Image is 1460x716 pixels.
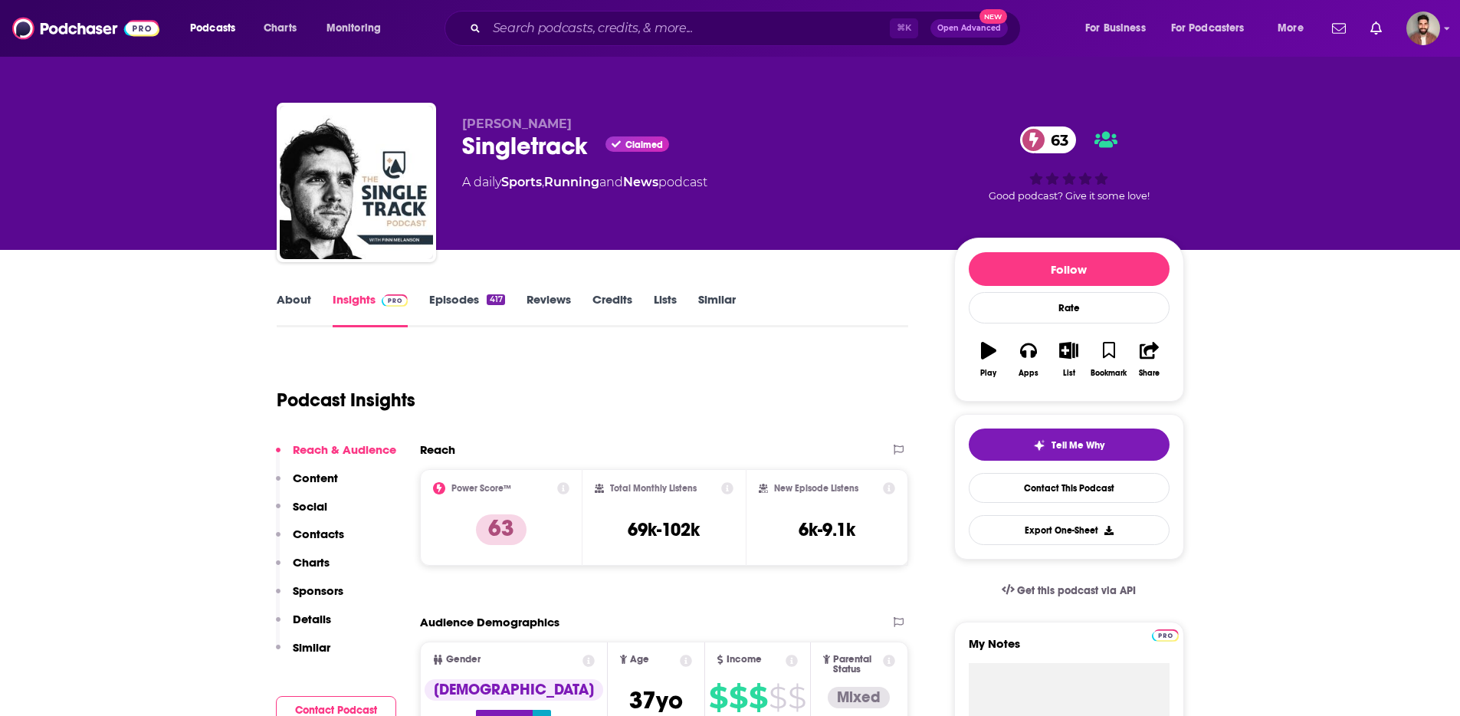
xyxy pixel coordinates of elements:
[1035,126,1076,153] span: 63
[462,117,572,131] span: [PERSON_NAME]
[277,389,415,412] h1: Podcast Insights
[799,518,855,541] h3: 6k-9.1k
[930,19,1008,38] button: Open AdvancedNew
[276,471,338,499] button: Content
[459,11,1035,46] div: Search podcasts, credits, & more...
[293,527,344,541] p: Contacts
[446,655,481,665] span: Gender
[1089,332,1129,387] button: Bookmark
[544,175,599,189] a: Running
[1406,11,1440,45] button: Show profile menu
[729,685,747,710] span: $
[788,685,805,710] span: $
[749,685,767,710] span: $
[969,636,1170,663] label: My Notes
[592,292,632,327] a: Credits
[326,18,381,39] span: Monitoring
[276,612,331,640] button: Details
[1161,16,1267,41] button: open menu
[625,141,663,149] span: Claimed
[293,555,330,570] p: Charts
[12,14,159,43] img: Podchaser - Follow, Share and Rate Podcasts
[628,518,700,541] h3: 69k-102k
[1267,16,1323,41] button: open menu
[980,369,996,378] div: Play
[969,515,1170,545] button: Export One-Sheet
[969,252,1170,286] button: Follow
[276,583,343,612] button: Sponsors
[623,175,658,189] a: News
[599,175,623,189] span: and
[654,292,677,327] a: Lists
[542,175,544,189] span: ,
[1278,18,1304,39] span: More
[254,16,306,41] a: Charts
[280,106,433,259] a: Singletrack
[333,292,408,327] a: InsightsPodchaser Pro
[1406,11,1440,45] img: User Profile
[1048,332,1088,387] button: List
[293,499,327,514] p: Social
[1019,369,1038,378] div: Apps
[1326,15,1352,41] a: Show notifications dropdown
[276,527,344,555] button: Contacts
[969,473,1170,503] a: Contact This Podcast
[1033,439,1045,452] img: tell me why sparkle
[276,442,396,471] button: Reach & Audience
[179,16,255,41] button: open menu
[293,640,330,655] p: Similar
[610,483,697,494] h2: Total Monthly Listens
[833,655,881,675] span: Parental Status
[954,117,1184,212] div: 63Good podcast? Give it some love!
[1139,369,1160,378] div: Share
[293,442,396,457] p: Reach & Audience
[487,16,890,41] input: Search podcasts, credits, & more...
[828,687,890,708] div: Mixed
[1020,126,1076,153] a: 63
[190,18,235,39] span: Podcasts
[487,294,504,305] div: 417
[969,332,1009,387] button: Play
[462,173,707,192] div: A daily podcast
[527,292,571,327] a: Reviews
[316,16,401,41] button: open menu
[264,18,297,39] span: Charts
[774,483,858,494] h2: New Episode Listens
[989,572,1149,609] a: Get this podcast via API
[276,555,330,583] button: Charts
[420,442,455,457] h2: Reach
[429,292,504,327] a: Episodes417
[969,292,1170,324] div: Rate
[1129,332,1169,387] button: Share
[1052,439,1104,452] span: Tell Me Why
[1085,18,1146,39] span: For Business
[1063,369,1075,378] div: List
[989,190,1150,202] span: Good podcast? Give it some love!
[890,18,918,38] span: ⌘ K
[1091,369,1127,378] div: Bookmark
[420,615,559,629] h2: Audience Demographics
[293,583,343,598] p: Sponsors
[969,429,1170,461] button: tell me why sparkleTell Me Why
[1009,332,1048,387] button: Apps
[1364,15,1388,41] a: Show notifications dropdown
[382,294,408,307] img: Podchaser Pro
[1152,629,1179,642] img: Podchaser Pro
[937,25,1001,32] span: Open Advanced
[293,612,331,626] p: Details
[979,9,1007,24] span: New
[276,499,327,527] button: Social
[727,655,762,665] span: Income
[1017,584,1136,597] span: Get this podcast via API
[293,471,338,485] p: Content
[1074,16,1165,41] button: open menu
[629,685,683,715] span: 37 yo
[476,514,527,545] p: 63
[425,679,603,701] div: [DEMOGRAPHIC_DATA]
[1171,18,1245,39] span: For Podcasters
[1152,627,1179,642] a: Pro website
[501,175,542,189] a: Sports
[698,292,736,327] a: Similar
[451,483,511,494] h2: Power Score™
